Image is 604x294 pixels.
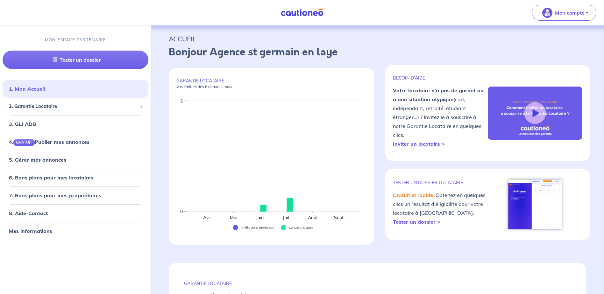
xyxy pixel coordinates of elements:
[9,121,36,127] a: 3. GLI ADB
[3,189,148,202] div: 7. Bons plans pour mes propriétaires
[9,157,66,163] a: 5. Gérer mes annonces
[9,174,93,181] a: 6. Bons plans pour mes locataires
[3,153,148,166] div: 5. Gérer mes annonces
[180,98,183,104] text: 2
[3,83,148,95] div: 1. Mon Accueil
[3,101,148,113] div: 2. Garantie Locataire
[169,45,586,60] p: Bonjour Agence st germain en laye
[278,9,326,17] img: Cautioneo
[9,86,45,92] a: 1. Mon Accueil
[555,9,585,17] p: Mon compte
[505,176,565,232] img: simulateur.png
[488,87,582,140] img: video-gli-new-none.jpg
[184,281,571,286] p: GARANTIE LOCATAIRE
[230,215,237,220] text: Mai
[176,84,232,89] em: Vos chiffres des 6 derniers mois
[256,215,264,220] text: Juin
[169,33,586,45] p: ACCUEIL
[9,139,89,145] a: 4.GRATUITPublier mes annonces
[45,37,106,43] p: MON ESPACE PARTENAIRE
[542,8,552,18] img: illu_account_valid_menu.svg
[176,78,366,89] p: GARANTIE LOCATAIRE
[9,210,48,216] a: 8. Aide-Contact
[9,103,137,110] span: 2. Garantie Locataire
[180,209,183,214] text: 0
[334,215,345,220] text: Sept.
[3,171,148,184] div: 6. Bons plans pour mes locataires
[3,118,148,130] div: 3. GLI ADB
[3,225,148,237] div: Mes informations
[393,192,436,198] em: Gratuit et rapide !
[393,87,484,102] strong: Votre locataire n'a pas de garant ou a une situation atypique
[3,51,148,69] a: Tester un dossier
[393,191,487,226] p: Obtenez en quelques clics un résultat d'éligibilité pour votre locataire à [GEOGRAPHIC_DATA].
[3,136,148,148] div: 4.GRATUITPublier mes annonces
[393,141,445,147] a: Inviter un locataire >
[308,215,318,220] text: Août
[393,75,487,81] p: BESOIN D'AIDE
[3,207,148,220] div: 8. Aide-Contact
[282,215,290,220] text: Juil.
[9,228,52,234] a: Mes informations
[393,86,487,148] p: (cdd, indépendant, retraité, étudiant étranger...) ? Invitez le à souscrire à notre Garantie Loca...
[393,180,487,185] p: TESTER un dossier locataire
[9,192,101,199] a: 7. Bons plans pour mes propriétaires
[532,5,596,21] button: illu_account_valid_menu.svgMon compte
[203,215,211,220] text: Avr.
[393,219,440,225] a: Tester un dossier >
